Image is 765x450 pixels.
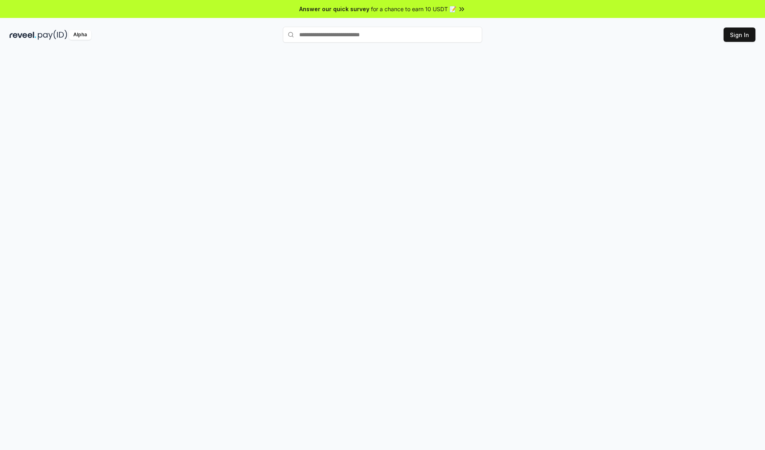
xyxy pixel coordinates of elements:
span: for a chance to earn 10 USDT 📝 [371,5,456,13]
img: reveel_dark [10,30,36,40]
img: pay_id [38,30,67,40]
div: Alpha [69,30,91,40]
span: Answer our quick survey [299,5,369,13]
button: Sign In [724,28,755,42]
